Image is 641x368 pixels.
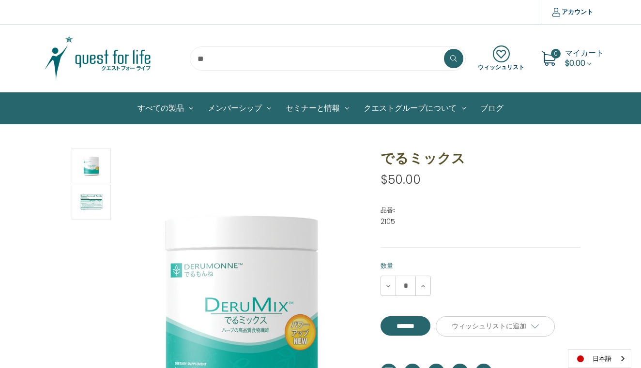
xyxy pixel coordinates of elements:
a: ウィッシュリスト [478,45,524,72]
h1: でるミックス [381,148,580,168]
span: $50.00 [381,171,421,188]
span: 0 [551,49,561,59]
img: クエスト・グループ [37,34,158,83]
a: 日本語 [568,350,631,368]
a: ウィッシュリストに追加 [436,316,555,337]
div: Language [568,349,631,368]
img: でるミックス [79,186,104,219]
dd: 2105 [381,217,580,227]
img: でるミックス [79,149,104,182]
span: $0.00 [565,58,585,69]
a: ブログ [473,93,511,124]
span: マイカート [565,47,604,59]
a: セミナーと情報 [278,93,356,124]
a: All Products [130,93,200,124]
a: クエストグループについて [356,93,473,124]
dt: 品番: [381,206,578,215]
label: 数量 [381,261,580,271]
span: ウィッシュリストに追加 [452,322,526,330]
a: メンバーシップ [200,93,278,124]
aside: Language selected: 日本語 [568,349,631,368]
a: Cart with 0 items [565,47,604,69]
